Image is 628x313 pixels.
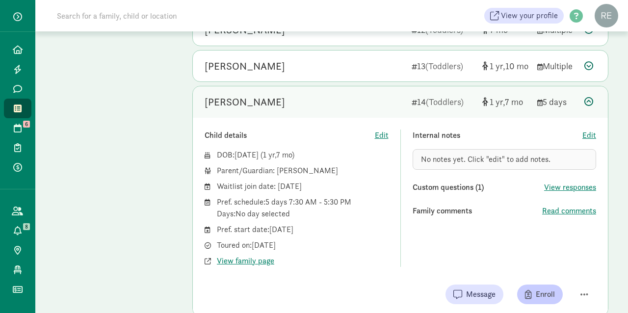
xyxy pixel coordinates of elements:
[426,96,464,107] span: (Toddlers)
[205,58,285,74] div: Delaney Heinrichs
[205,94,285,110] div: Liam B
[482,59,529,73] div: [object Object]
[445,285,503,304] button: Message
[276,150,292,160] span: 7
[412,95,474,108] div: 14
[217,181,389,192] div: Waitlist join date: [DATE]
[425,60,463,72] span: (Toddlers)
[517,285,563,304] button: Enroll
[505,96,523,107] span: 7
[263,150,276,160] span: 1
[582,130,596,141] button: Edit
[536,288,555,300] span: Enroll
[375,130,389,141] button: Edit
[466,288,496,300] span: Message
[23,121,30,128] span: 6
[235,150,259,160] span: [DATE]
[23,223,30,230] span: 8
[421,154,550,164] span: No notes yet. Click "edit" to add notes.
[4,118,31,138] a: 6
[205,130,375,141] div: Child details
[490,96,505,107] span: 1
[490,60,505,72] span: 1
[501,10,558,22] span: View your profile
[51,6,326,26] input: Search for a family, child or location
[217,165,389,177] div: Parent/Guardian: [PERSON_NAME]
[544,182,596,193] button: View responses
[484,8,564,24] a: View your profile
[537,59,576,73] div: Multiple
[579,266,628,313] iframe: Chat Widget
[537,95,576,108] div: 5 days
[217,224,389,235] div: Pref. start date: [DATE]
[413,130,583,141] div: Internal notes
[217,239,389,251] div: Toured on: [DATE]
[217,255,274,267] button: View family page
[482,95,529,108] div: [object Object]
[505,60,528,72] span: 10
[413,205,543,217] div: Family comments
[413,182,545,193] div: Custom questions (1)
[542,205,596,217] button: Read comments
[4,221,31,240] a: 8
[217,149,389,161] div: DOB: ( )
[412,59,474,73] div: 13
[217,196,389,220] div: Pref. schedule: 5 days 7:30 AM - 5:30 PM Days: No day selected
